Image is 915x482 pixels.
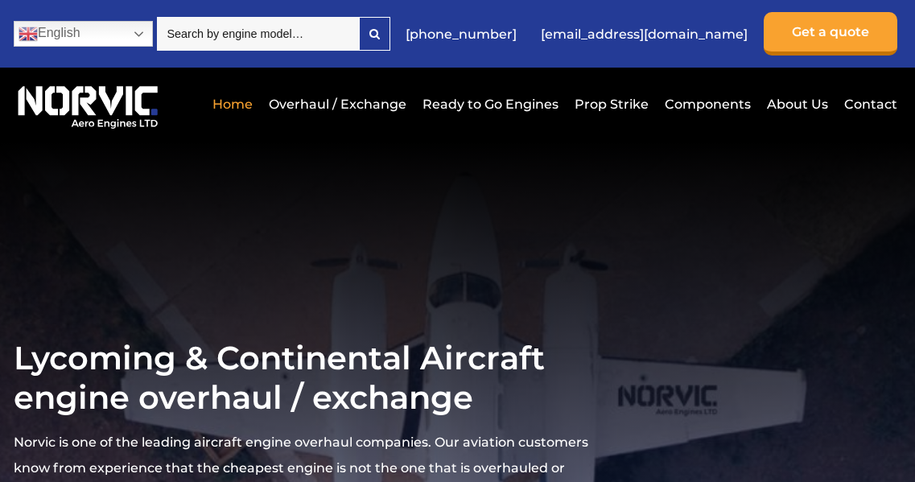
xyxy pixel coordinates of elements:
a: Prop Strike [571,84,653,124]
a: English [14,21,153,47]
a: Components [661,84,755,124]
a: Ready to Go Engines [418,84,563,124]
a: Get a quote [764,12,897,56]
h1: Lycoming & Continental Aircraft engine overhaul / exchange [14,338,591,417]
a: About Us [763,84,832,124]
a: [EMAIL_ADDRESS][DOMAIN_NAME] [533,14,756,54]
a: Contact [840,84,897,124]
img: en [19,24,38,43]
a: Overhaul / Exchange [265,84,410,124]
img: Norvic Aero Engines logo [14,80,162,130]
a: Home [208,84,257,124]
input: Search by engine model… [157,17,359,51]
a: [PHONE_NUMBER] [398,14,525,54]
